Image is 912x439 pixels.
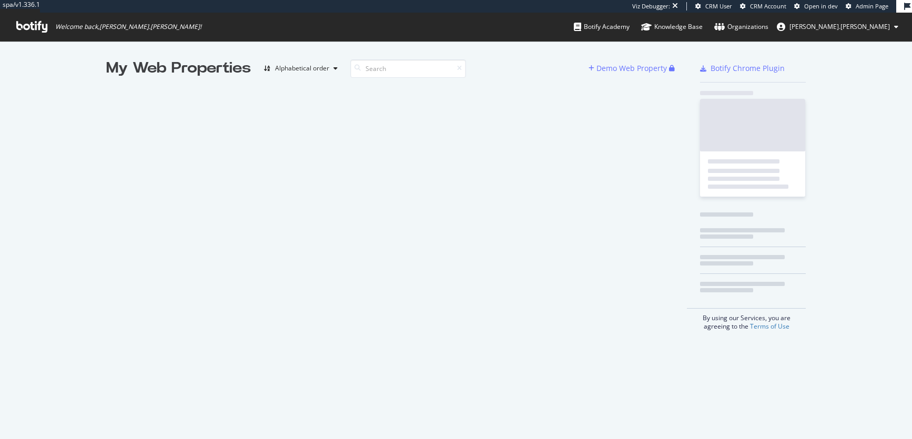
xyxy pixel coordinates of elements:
a: Demo Web Property [589,64,669,73]
a: Botify Chrome Plugin [700,63,785,74]
div: My Web Properties [106,58,251,79]
div: By using our Services, you are agreeing to the [687,308,806,331]
a: Admin Page [846,2,888,11]
a: Organizations [714,13,768,41]
a: CRM Account [740,2,786,11]
span: CRM Account [750,2,786,10]
a: Botify Academy [574,13,630,41]
div: Knowledge Base [641,22,703,32]
div: Botify Chrome Plugin [711,63,785,74]
input: Search [350,59,466,78]
button: Demo Web Property [589,60,669,77]
div: Demo Web Property [596,63,667,74]
button: [PERSON_NAME].[PERSON_NAME] [768,18,907,35]
a: CRM User [695,2,732,11]
span: Welcome back, [PERSON_NAME].[PERSON_NAME] ! [55,23,201,31]
a: Knowledge Base [641,13,703,41]
button: Alphabetical order [259,60,342,77]
a: Open in dev [794,2,838,11]
span: Open in dev [804,2,838,10]
div: Viz Debugger: [632,2,670,11]
a: Terms of Use [750,322,789,331]
span: melanie.muller [789,22,890,31]
span: Admin Page [856,2,888,10]
div: Organizations [714,22,768,32]
span: CRM User [705,2,732,10]
div: Botify Academy [574,22,630,32]
div: Alphabetical order [275,65,329,72]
